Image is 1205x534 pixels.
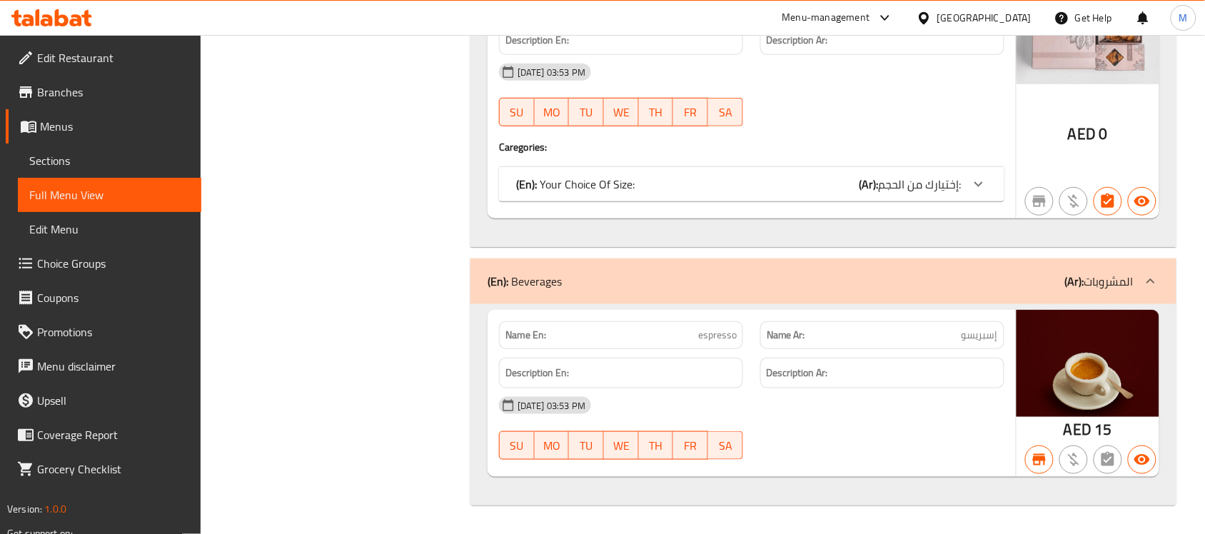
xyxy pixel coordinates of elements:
span: TU [575,435,598,456]
div: Menu-management [782,9,870,26]
span: Version: [7,500,42,518]
h4: Caregories: [499,140,1004,154]
span: TH [645,102,668,123]
span: FR [679,435,702,456]
button: TH [639,431,674,460]
button: MO [535,431,570,460]
button: SU [499,98,535,126]
span: Choice Groups [37,255,190,272]
span: [DATE] 03:53 PM [512,66,591,79]
span: Promotions [37,323,190,341]
a: Sections [18,143,201,178]
span: M [1179,10,1188,26]
button: Purchased item [1059,187,1088,216]
button: Purchased item [1059,445,1088,474]
p: المشروبات [1065,273,1134,290]
strong: Description En: [505,31,569,49]
a: Menu disclaimer [6,349,201,383]
span: MO [540,435,564,456]
span: 15 [1095,415,1112,443]
span: MO [540,102,564,123]
span: 1.0.0 [44,500,66,518]
p: Beverages [488,273,562,290]
b: (En): [516,173,537,195]
b: (En): [488,271,508,292]
span: AED [1068,120,1096,148]
span: SA [714,102,737,123]
span: 0 [1099,120,1108,148]
span: Full Menu View [29,186,190,203]
span: Edit Restaurant [37,49,190,66]
a: Coupons [6,281,201,315]
span: TU [575,102,598,123]
span: Coupons [37,289,190,306]
a: Branches [6,75,201,109]
span: Menu disclaimer [37,358,190,375]
button: Available [1128,445,1156,474]
button: FR [673,98,708,126]
span: SU [505,435,529,456]
span: إسبريسو [962,328,998,343]
a: Edit Menu [18,212,201,246]
span: WE [610,435,633,456]
button: SA [708,431,743,460]
span: SU [505,102,529,123]
button: FR [673,431,708,460]
button: TU [569,431,604,460]
button: WE [604,431,639,460]
button: Not branch specific item [1025,187,1054,216]
a: Full Menu View [18,178,201,212]
button: TH [639,98,674,126]
button: Available [1128,187,1156,216]
span: Menus [40,118,190,135]
strong: Description En: [505,364,569,382]
span: WE [610,102,633,123]
button: Has choices [1094,187,1122,216]
a: Edit Restaurant [6,41,201,75]
a: Upsell [6,383,201,418]
b: (Ar): [1065,271,1084,292]
span: Coverage Report [37,426,190,443]
button: Branch specific item [1025,445,1054,474]
div: [GEOGRAPHIC_DATA] [937,10,1032,26]
strong: Description Ar: [767,31,828,49]
span: Edit Menu [29,221,190,238]
span: Grocery Checklist [37,460,190,478]
button: TU [569,98,604,126]
strong: Name Ar: [767,328,805,343]
img: hot_espresso638919953513950426.jpg [1017,310,1159,417]
span: Upsell [37,392,190,409]
span: FR [679,102,702,123]
strong: Name En: [505,328,546,343]
p: Your Choice Of Size: [516,176,635,193]
a: Coverage Report [6,418,201,452]
button: Not has choices [1094,445,1122,474]
span: AED [1064,415,1091,443]
button: WE [604,98,639,126]
button: SU [499,431,535,460]
button: SA [708,98,743,126]
span: Branches [37,84,190,101]
button: MO [535,98,570,126]
span: TH [645,435,668,456]
span: إختيارك من الحجم: [879,173,962,195]
a: Menus [6,109,201,143]
a: Choice Groups [6,246,201,281]
span: espresso [698,328,737,343]
div: (En): Beverages(Ar):المشروبات [470,258,1176,304]
strong: Description Ar: [767,364,828,382]
span: Sections [29,152,190,169]
span: [DATE] 03:53 PM [512,399,591,413]
b: (Ar): [859,173,879,195]
a: Grocery Checklist [6,452,201,486]
span: SA [714,435,737,456]
div: (En): Your Choice Of Size:(Ar):إختيارك من الحجم: [499,167,1004,201]
a: Promotions [6,315,201,349]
